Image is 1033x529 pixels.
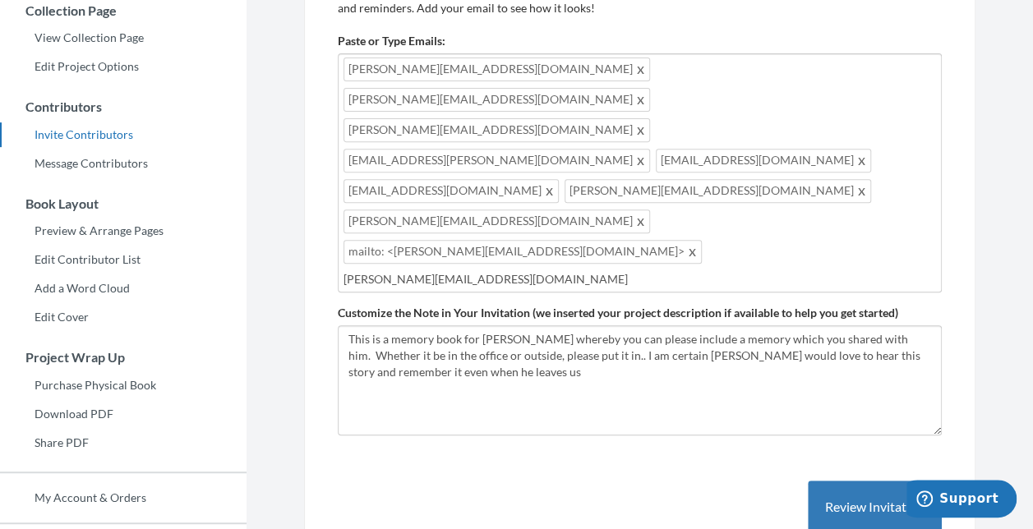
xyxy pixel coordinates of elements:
[344,88,650,112] span: [PERSON_NAME][EMAIL_ADDRESS][DOMAIN_NAME]
[656,149,871,172] span: [EMAIL_ADDRESS][DOMAIN_NAME]
[344,118,650,142] span: [PERSON_NAME][EMAIL_ADDRESS][DOMAIN_NAME]
[1,99,247,114] h3: Contributors
[344,57,650,81] span: [PERSON_NAME][EMAIL_ADDRESS][DOMAIN_NAME]
[1,3,247,18] h3: Collection Page
[906,480,1017,521] iframe: Opens a widget where you can chat to one of our agents
[344,270,936,288] input: Add contributor email(s) here...
[344,179,559,203] span: [EMAIL_ADDRESS][DOMAIN_NAME]
[344,149,650,172] span: [EMAIL_ADDRESS][PERSON_NAME][DOMAIN_NAME]
[338,305,898,321] label: Customize the Note in Your Invitation (we inserted your project description if available to help ...
[344,240,702,264] span: mailto: <[PERSON_NAME][EMAIL_ADDRESS][DOMAIN_NAME]>
[1,196,247,211] h3: Book Layout
[1,350,247,365] h3: Project Wrap Up
[344,209,650,233] span: [PERSON_NAME][EMAIL_ADDRESS][DOMAIN_NAME]
[338,33,445,49] label: Paste or Type Emails:
[338,325,942,435] textarea: This is a memory book for [PERSON_NAME] whereby you can please include a memory which you shared ...
[565,179,871,203] span: [PERSON_NAME][EMAIL_ADDRESS][DOMAIN_NAME]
